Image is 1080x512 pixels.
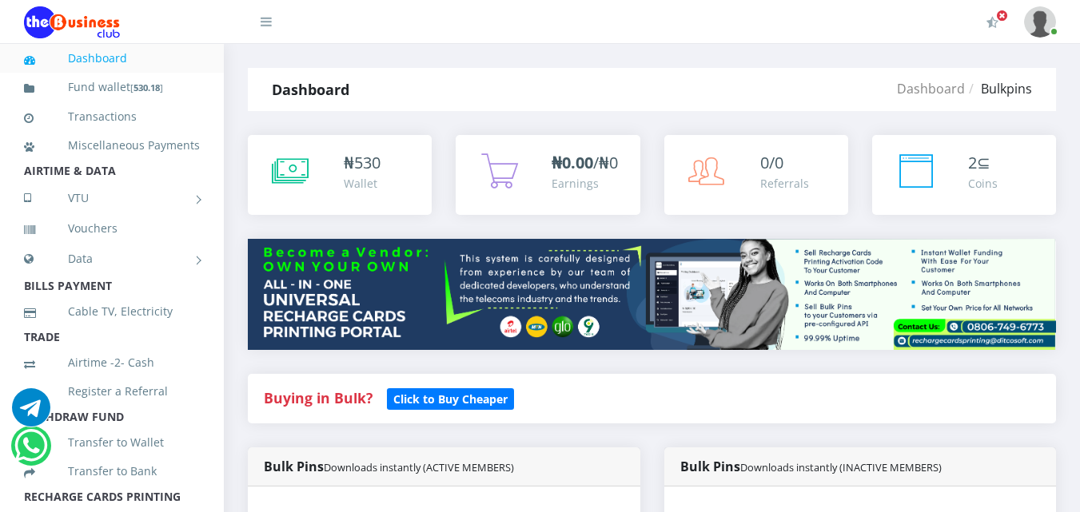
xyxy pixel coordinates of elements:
[24,344,200,381] a: Airtime -2- Cash
[24,424,200,461] a: Transfer to Wallet
[664,135,848,215] a: 0/0 Referrals
[393,391,508,407] b: Click to Buy Cheaper
[24,6,120,38] img: Logo
[24,453,200,490] a: Transfer to Bank
[248,135,432,215] a: ₦530 Wallet
[996,10,1008,22] span: Activate Your Membership
[456,135,640,215] a: ₦0.00/₦0 Earnings
[24,293,200,330] a: Cable TV, Electricity
[24,178,200,218] a: VTU
[1024,6,1056,38] img: User
[968,151,998,175] div: ⊆
[344,175,381,192] div: Wallet
[12,400,50,427] a: Chat for support
[14,439,47,465] a: Chat for support
[552,152,593,173] b: ₦0.00
[248,239,1056,350] img: multitenant_rcp.png
[24,373,200,410] a: Register a Referral
[24,127,200,164] a: Miscellaneous Payments
[740,460,942,474] small: Downloads instantly (INACTIVE MEMBERS)
[272,80,349,99] strong: Dashboard
[897,80,965,97] a: Dashboard
[344,151,381,175] div: ₦
[24,69,200,106] a: Fund wallet[530.18]
[130,81,163,93] small: [ ]
[680,458,942,475] strong: Bulk Pins
[24,239,200,279] a: Data
[760,152,783,173] span: 0/0
[134,81,160,93] b: 530.18
[968,175,998,192] div: Coins
[264,458,514,475] strong: Bulk Pins
[552,175,618,192] div: Earnings
[968,152,977,173] span: 2
[552,152,618,173] span: /₦0
[24,40,200,77] a: Dashboard
[965,79,1032,98] li: Bulkpins
[24,210,200,247] a: Vouchers
[387,388,514,407] a: Click to Buy Cheaper
[264,388,373,407] strong: Buying in Bulk?
[24,98,200,135] a: Transactions
[354,152,381,173] span: 530
[760,175,809,192] div: Referrals
[324,460,514,474] small: Downloads instantly (ACTIVE MEMBERS)
[986,16,998,29] i: Activate Your Membership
